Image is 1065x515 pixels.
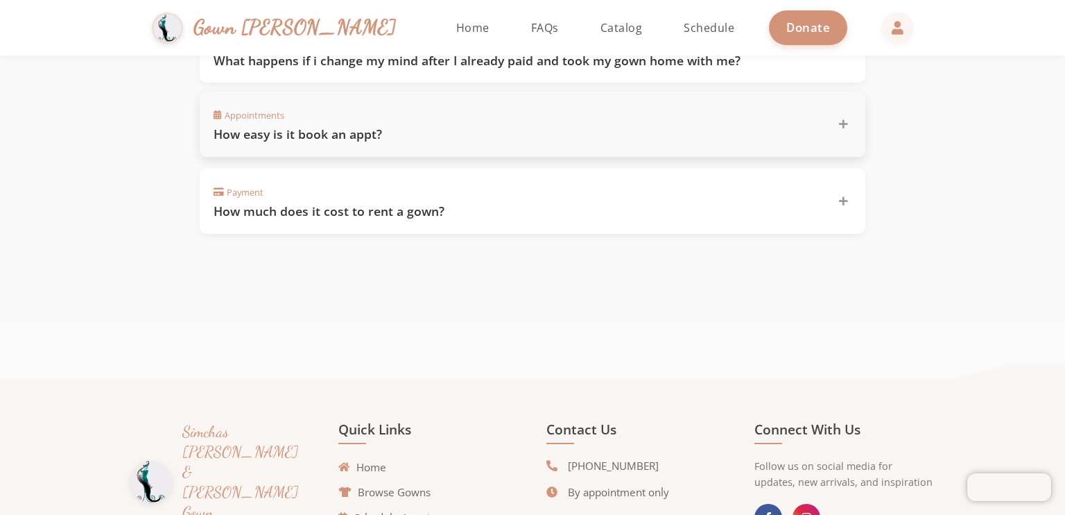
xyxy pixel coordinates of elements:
h3: How much does it cost to rent a gown? [214,203,821,220]
span: Schedule [684,20,734,35]
iframe: Chatra live chat [967,473,1051,501]
a: Browse Gowns [338,484,431,500]
a: Donate [769,10,847,44]
h3: What happens if i change my mind after I already paid and took my gown home with me? [214,52,821,69]
h4: Quick Links [338,421,519,444]
span: FAQs [531,20,559,35]
h3: How easy is it book an appt? [214,126,821,143]
span: Catalog [600,20,643,35]
a: Home [338,459,386,475]
span: Home [456,20,490,35]
span: Donate [786,19,830,35]
a: Gown [PERSON_NAME] [152,9,410,47]
span: By appointment only [568,484,669,500]
span: Appointments [214,109,284,122]
span: [PHONE_NUMBER] [568,458,659,474]
h4: Contact Us [546,421,727,444]
span: Payment [214,186,263,199]
p: Follow us on social media for updates, new arrivals, and inspiration [754,458,935,490]
img: Gown Gmach Logo [152,12,183,44]
span: Gown [PERSON_NAME] [193,12,397,42]
h4: Connect With Us [754,421,935,444]
img: Gown Gmach Logo [130,461,172,503]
